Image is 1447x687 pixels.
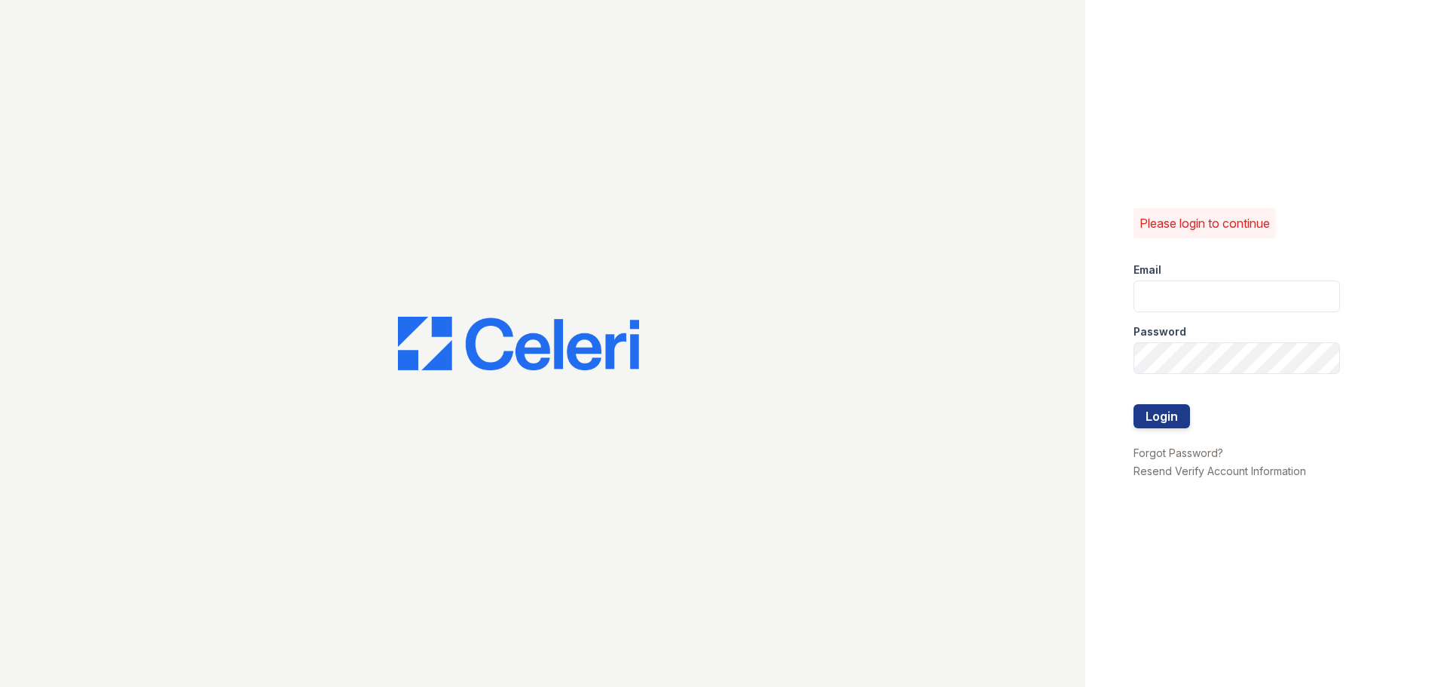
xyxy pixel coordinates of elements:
button: Login [1133,404,1190,428]
a: Forgot Password? [1133,446,1223,459]
img: CE_Logo_Blue-a8612792a0a2168367f1c8372b55b34899dd931a85d93a1a3d3e32e68fde9ad4.png [398,317,639,371]
label: Email [1133,262,1161,278]
a: Resend Verify Account Information [1133,465,1306,477]
label: Password [1133,324,1186,339]
p: Please login to continue [1140,214,1270,232]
